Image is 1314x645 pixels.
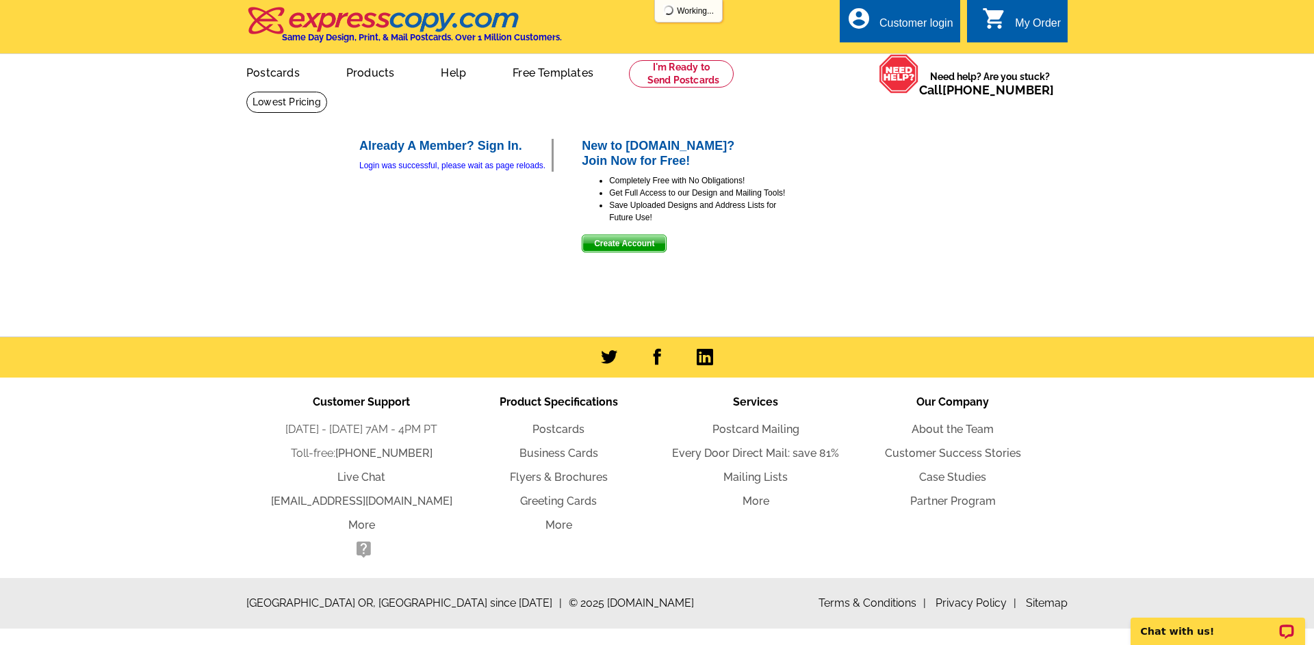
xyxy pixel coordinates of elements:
[942,83,1054,97] a: [PHONE_NUMBER]
[263,445,460,462] li: Toll-free:
[982,6,1007,31] i: shopping_cart
[879,54,919,94] img: help
[663,5,674,16] img: loading...
[672,447,839,460] a: Every Door Direct Mail: save 81%
[271,495,452,508] a: [EMAIL_ADDRESS][DOMAIN_NAME]
[609,187,787,199] li: Get Full Access to our Design and Mailing Tools!
[313,395,410,408] span: Customer Support
[359,139,552,154] h2: Already A Member? Sign In.
[982,15,1061,32] a: shopping_cart My Order
[912,423,994,436] a: About the Team
[520,495,597,508] a: Greeting Cards
[847,6,871,31] i: account_circle
[1122,602,1314,645] iframe: LiveChat chat widget
[743,495,769,508] a: More
[1015,17,1061,36] div: My Order
[733,395,778,408] span: Services
[545,518,572,531] a: More
[819,596,926,609] a: Terms & Conditions
[916,395,989,408] span: Our Company
[712,423,799,436] a: Postcard Mailing
[246,16,562,42] a: Same Day Design, Print, & Mail Postcards. Over 1 Million Customers.
[919,471,986,484] a: Case Studies
[936,596,1016,609] a: Privacy Policy
[263,421,460,438] li: [DATE] - [DATE] 7AM - 4PM PT
[919,70,1061,97] span: Need help? Are you stuck?
[419,55,488,88] a: Help
[1026,596,1068,609] a: Sitemap
[609,199,787,224] li: Save Uploaded Designs and Address Lists for Future Use!
[224,55,322,88] a: Postcards
[348,518,375,531] a: More
[532,423,584,436] a: Postcards
[582,235,667,252] button: Create Account
[885,447,1021,460] a: Customer Success Stories
[282,32,562,42] h4: Same Day Design, Print, & Mail Postcards. Over 1 Million Customers.
[491,55,615,88] a: Free Templates
[847,15,953,32] a: account_circle Customer login
[910,495,996,508] a: Partner Program
[569,595,694,611] span: © 2025 [DOMAIN_NAME]
[337,471,385,484] a: Live Chat
[324,55,417,88] a: Products
[582,139,787,168] h2: New to [DOMAIN_NAME]? Join Now for Free!
[723,471,788,484] a: Mailing Lists
[609,174,787,187] li: Completely Free with No Obligations!
[519,447,598,460] a: Business Cards
[335,447,433,460] a: [PHONE_NUMBER]
[879,17,953,36] div: Customer login
[500,395,618,408] span: Product Specifications
[919,83,1054,97] span: Call
[246,595,562,611] span: [GEOGRAPHIC_DATA] OR, [GEOGRAPHIC_DATA] since [DATE]
[510,471,608,484] a: Flyers & Brochures
[359,159,552,172] div: Login was successful, please wait as page reloads.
